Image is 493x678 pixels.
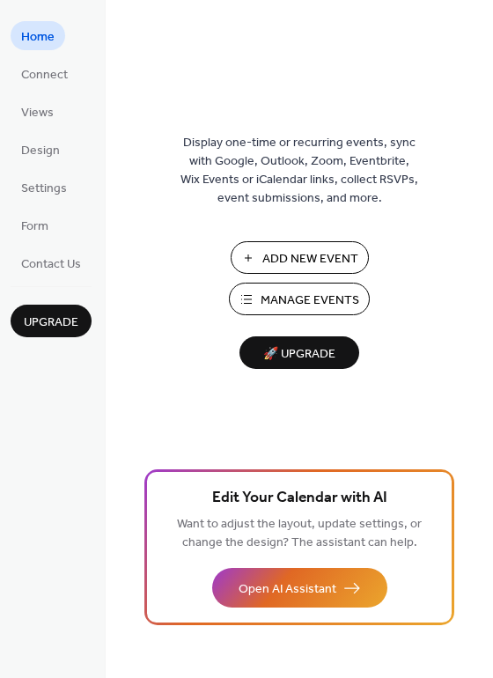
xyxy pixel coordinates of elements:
[250,343,349,366] span: 🚀 Upgrade
[21,28,55,47] span: Home
[231,241,369,274] button: Add New Event
[229,283,370,315] button: Manage Events
[11,21,65,50] a: Home
[21,142,60,160] span: Design
[180,134,418,208] span: Display one-time or recurring events, sync with Google, Outlook, Zoom, Eventbrite, Wix Events or ...
[212,486,387,511] span: Edit Your Calendar with AI
[11,97,64,126] a: Views
[21,255,81,274] span: Contact Us
[21,104,54,122] span: Views
[239,336,359,369] button: 🚀 Upgrade
[212,568,387,608] button: Open AI Assistant
[11,173,77,202] a: Settings
[239,580,336,599] span: Open AI Assistant
[21,217,48,236] span: Form
[11,248,92,277] a: Contact Us
[177,512,422,555] span: Want to adjust the layout, update settings, or change the design? The assistant can help.
[11,210,59,240] a: Form
[24,313,78,332] span: Upgrade
[21,66,68,85] span: Connect
[262,250,358,269] span: Add New Event
[21,180,67,198] span: Settings
[261,291,359,310] span: Manage Events
[11,135,70,164] a: Design
[11,59,78,88] a: Connect
[11,305,92,337] button: Upgrade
